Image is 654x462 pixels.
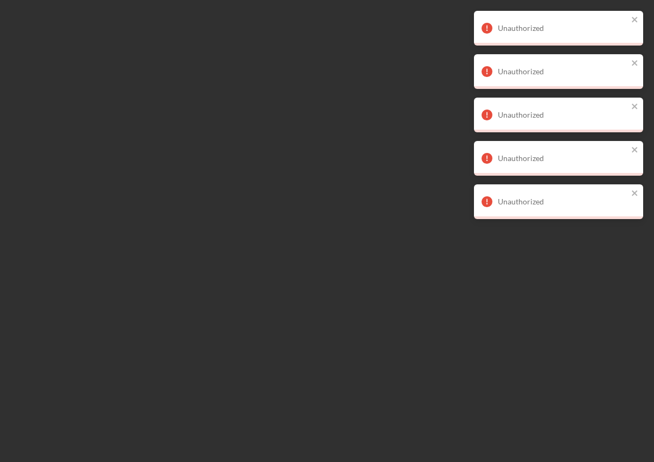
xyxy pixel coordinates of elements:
div: Unauthorized [498,111,628,119]
button: close [631,189,639,199]
div: Unauthorized [498,67,628,76]
div: Unauthorized [498,154,628,163]
div: Unauthorized [498,24,628,33]
button: close [631,15,639,25]
button: close [631,145,639,156]
button: close [631,102,639,112]
div: Unauthorized [498,197,628,206]
button: close [631,59,639,69]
